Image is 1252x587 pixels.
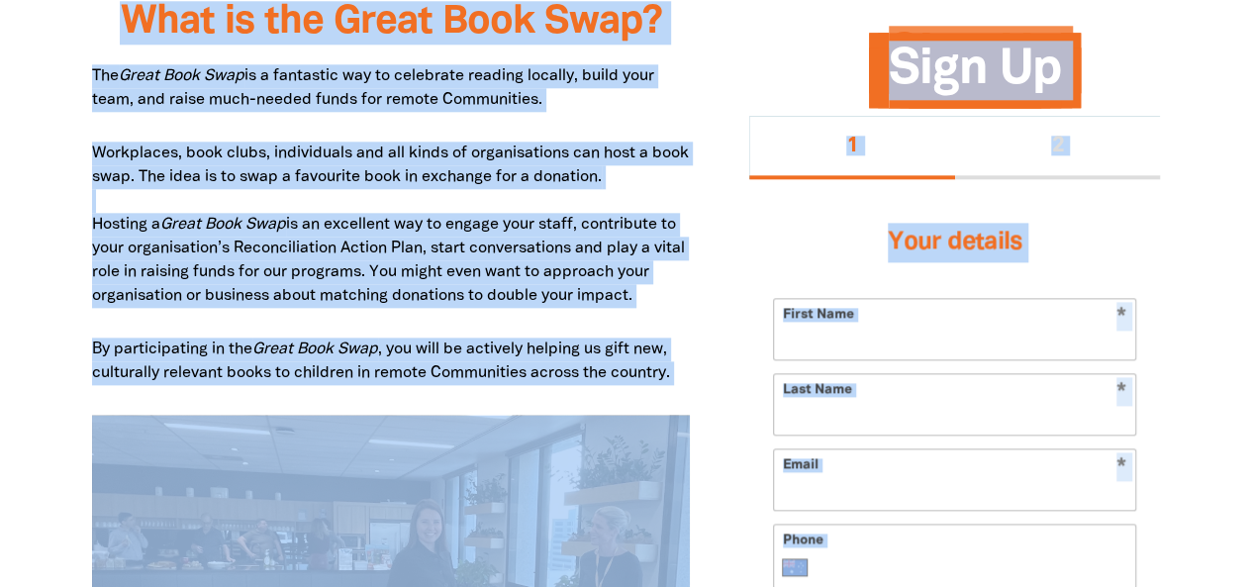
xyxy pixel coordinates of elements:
[773,203,1136,282] h3: Your details
[92,142,691,308] p: Workplaces, book clubs, individuals and all kinds of organisations can host a book swap. The idea...
[119,69,244,83] em: Great Book Swap
[92,64,691,112] p: The is a fantastic way to celebrate reading locally, build your team, and raise much-needed funds...
[160,218,286,232] em: Great Book Swap
[120,4,661,41] span: What is the Great Book Swap?
[889,48,1061,108] span: Sign Up
[749,116,955,179] button: Stage 1
[252,342,378,356] em: Great Book Swap
[92,338,691,385] p: By participating in the , you will be actively helping us gift new, culturally relevant books to ...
